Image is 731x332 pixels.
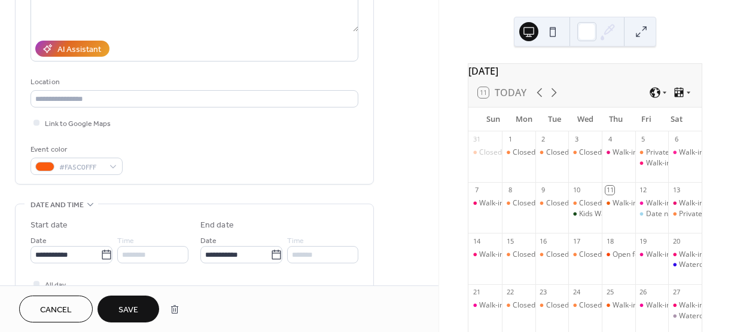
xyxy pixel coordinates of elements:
div: Closed [535,198,569,208]
div: 7 [472,186,481,195]
div: Closed [513,250,535,260]
span: Link to Google Maps [45,118,111,130]
span: Cancel [40,304,72,316]
div: Closed [546,147,569,158]
div: Walk-in Hours 11-6 pm [468,300,502,311]
div: Kids Watercolor with Becci 2-3 pm [568,209,602,219]
div: Walk-in Hours 1-6 pm [635,250,669,260]
div: Event color [31,143,120,156]
div: Closed [546,250,569,260]
span: Time [287,235,304,247]
button: AI Assistant [35,41,109,57]
div: 27 [672,288,681,297]
div: Closed [579,300,602,311]
div: 2 [539,135,548,144]
div: 11 [605,186,614,195]
div: Private Event 4-6 pm [668,209,702,219]
div: 14 [472,236,481,245]
span: Save [118,304,138,316]
div: Mon [508,107,539,131]
div: Walk-in Hours 11-6 pm [646,198,722,208]
div: 25 [605,288,614,297]
div: Private party 11-1 pm [646,147,718,158]
div: 24 [572,288,581,297]
div: Walk-in Hours 1-6 pm [646,250,718,260]
div: Walk-in Hours 11-6 pm [613,198,689,208]
div: 13 [672,186,681,195]
div: Closed [579,198,602,208]
div: 6 [672,135,681,144]
div: Walk-in hours 11-6 pm [646,158,721,168]
div: Closed [568,300,602,311]
div: Closed [513,147,535,158]
div: Walk-in Hours 11-6 pm [668,250,702,260]
div: Date night, 6-8 pm, RSVP [646,209,728,219]
div: Walk-in hours 11-6 pm [635,158,669,168]
div: Closed [568,250,602,260]
div: 3 [572,135,581,144]
div: Walk-in Hours 11-6 pm [479,300,555,311]
div: Thu [601,107,631,131]
div: Walk-in Hours 11-6 pm [668,147,702,158]
div: Closed [468,147,502,158]
span: Date [200,235,217,247]
div: Closed [568,147,602,158]
div: 19 [639,236,648,245]
div: Closed [502,300,535,311]
div: Walk-in Hours 11-6 pm [613,300,689,311]
div: Watercolor with Julie 6-8 pm, RSVP [668,311,702,321]
div: Closed [546,198,569,208]
div: 17 [572,236,581,245]
div: Walk-in Hours 11-6 pm [635,300,669,311]
div: Location [31,76,356,88]
div: Closed [535,250,569,260]
div: 26 [639,288,648,297]
div: Open for reservations, 11-6 pm [602,250,635,260]
div: 18 [605,236,614,245]
span: Time [117,235,134,247]
button: Cancel [19,296,93,322]
div: Walk-in Hours 11-6 pm [468,250,502,260]
div: Walk-in Hours 11-6 pm [613,147,689,158]
span: Date [31,235,47,247]
span: Date and time [31,199,84,211]
div: Walk-in Hours 11-6 pm [479,198,555,208]
div: Kids Watercolor with [PERSON_NAME] 2-3 pm [579,209,730,219]
div: 5 [639,135,648,144]
div: 31 [472,135,481,144]
div: Walk-in Hours 11-6 pm [646,300,722,311]
div: 21 [472,288,481,297]
div: End date [200,219,234,232]
div: 16 [539,236,548,245]
div: 22 [505,288,514,297]
div: Walk-in Hours 11-3 pm [668,198,702,208]
div: Closed [568,198,602,208]
div: Open for reservations, 11-6 pm [613,250,717,260]
span: All day [45,279,66,291]
div: 10 [572,186,581,195]
button: Save [98,296,159,322]
div: 4 [605,135,614,144]
div: 15 [505,236,514,245]
div: Closed [502,250,535,260]
div: Date night, 6-8 pm, RSVP [635,209,669,219]
div: Walk-in Hours 11-6 pm [479,250,555,260]
div: Closed [546,300,569,311]
div: Closed [535,300,569,311]
div: Sun [478,107,508,131]
div: Wed [570,107,601,131]
div: Closed [579,147,602,158]
div: Closed [479,147,502,158]
div: 1 [505,135,514,144]
div: Watercolor with Julie 6-8 pm, RSVP [668,260,702,270]
div: Walk-in Hours 11-6 pm [602,147,635,158]
div: Closed [513,300,535,311]
div: 9 [539,186,548,195]
div: Closed [513,198,535,208]
div: Private party 11-1 pm [635,147,669,158]
span: #FA5C0FFF [59,161,103,174]
div: Walk-in Hours 11-6 pm [468,198,502,208]
div: Closed [579,250,602,260]
div: [DATE] [468,64,702,78]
